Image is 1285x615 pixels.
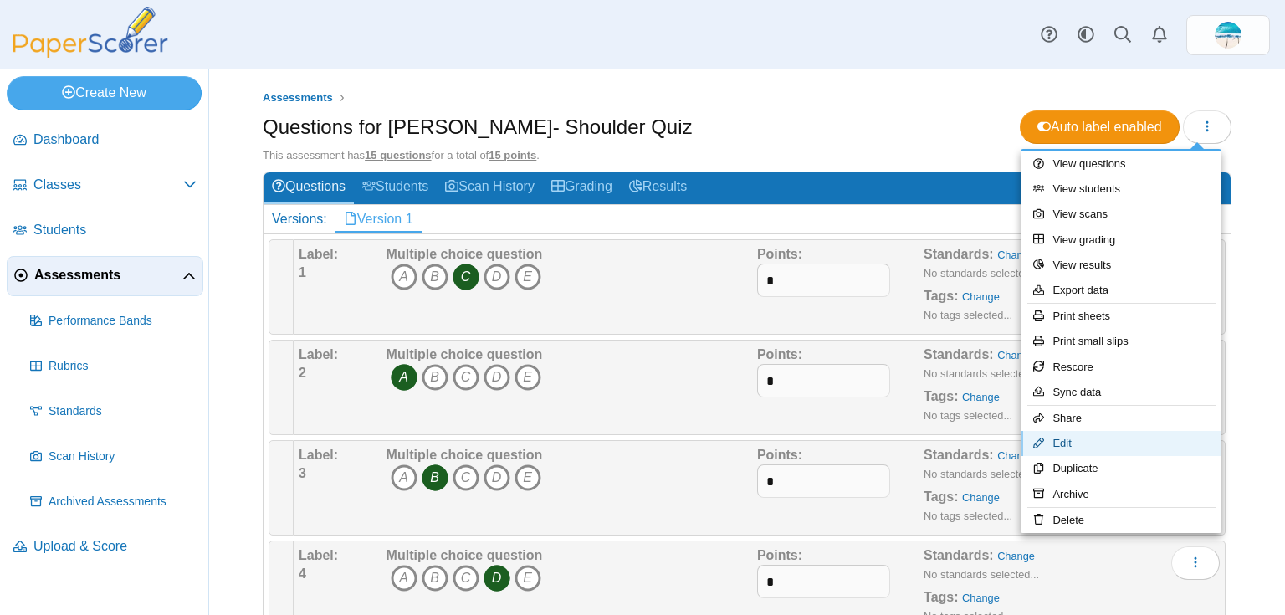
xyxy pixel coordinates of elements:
a: Export data [1021,278,1221,303]
u: 15 points [489,149,536,161]
i: B [422,464,448,491]
i: A [391,264,417,290]
b: Standards: [924,347,994,361]
a: Classes [7,166,203,206]
a: Archived Assessments [23,482,203,522]
b: Tags: [924,389,958,403]
b: Multiple choice question [387,347,543,361]
a: PaperScorer [7,46,174,60]
a: Dashboard [7,120,203,161]
i: A [391,464,417,491]
b: Tags: [924,590,958,604]
span: Scan History [49,448,197,465]
img: ps.H1yuw66FtyTk4FxR [1215,22,1241,49]
a: Standards [23,392,203,432]
i: D [484,364,510,391]
span: Performance Bands [49,313,197,330]
a: Alerts [1141,17,1178,54]
b: Label: [299,448,338,462]
i: E [515,464,541,491]
a: View scans [1021,202,1221,227]
i: D [484,565,510,592]
i: B [422,264,448,290]
a: Change [997,249,1035,261]
a: Scan History [23,437,203,477]
a: Students [7,211,203,251]
a: Duplicate [1021,456,1221,481]
a: Grading [543,172,621,203]
a: ps.H1yuw66FtyTk4FxR [1186,15,1270,55]
i: D [484,264,510,290]
b: Standards: [924,448,994,462]
b: Label: [299,548,338,562]
i: A [391,565,417,592]
b: 4 [299,566,306,581]
a: Questions [264,172,354,203]
span: Assessments [263,91,333,104]
i: B [422,565,448,592]
span: Assessments [34,266,182,284]
a: Print small slips [1021,329,1221,354]
div: This assessment has for a total of . [263,148,1231,163]
a: View results [1021,253,1221,278]
a: Change [997,349,1035,361]
b: Points: [757,448,802,462]
a: Delete [1021,508,1221,533]
i: E [515,565,541,592]
a: Rescore [1021,355,1221,380]
a: Archive [1021,482,1221,507]
i: B [422,364,448,391]
i: C [453,565,479,592]
u: 15 questions [365,149,431,161]
small: No tags selected... [924,409,1012,422]
a: Sync data [1021,380,1221,405]
b: Multiple choice question [387,548,543,562]
b: 3 [299,466,306,480]
span: Dashboard [33,131,197,149]
a: Change [997,449,1035,462]
a: Edit [1021,431,1221,456]
a: Upload & Score [7,527,203,567]
b: Points: [757,548,802,562]
a: Change [962,592,1000,604]
img: PaperScorer [7,7,174,58]
a: Rubrics [23,346,203,387]
small: No tags selected... [924,510,1012,522]
a: View questions [1021,151,1221,177]
a: Change [962,391,1000,403]
span: Rubrics [49,358,197,375]
span: Upload & Score [33,537,197,556]
a: Change [962,290,1000,303]
a: View grading [1021,228,1221,253]
small: No standards selected... [924,568,1039,581]
b: 2 [299,366,306,380]
a: Assessments [259,88,337,109]
span: Auto label enabled [1037,120,1162,134]
i: C [453,264,479,290]
i: E [515,264,541,290]
b: Points: [757,247,802,261]
a: Share [1021,406,1221,431]
small: No standards selected... [924,367,1039,380]
a: Results [621,172,695,203]
span: Archived Assessments [49,494,197,510]
h1: Questions for [PERSON_NAME]- Shoulder Quiz [263,113,693,141]
a: Print sheets [1021,304,1221,329]
b: 1 [299,265,306,279]
i: C [453,364,479,391]
span: Students [33,221,197,239]
button: More options [1171,546,1220,580]
span: Classes [33,176,183,194]
a: View students [1021,177,1221,202]
a: Create New [7,76,202,110]
i: C [453,464,479,491]
span: Standards [49,403,197,420]
a: Scan History [437,172,543,203]
a: Change [997,550,1035,562]
i: E [515,364,541,391]
a: Assessments [7,256,203,296]
small: No tags selected... [924,309,1012,321]
a: Students [354,172,437,203]
b: Tags: [924,289,958,303]
a: Version 1 [335,205,422,233]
